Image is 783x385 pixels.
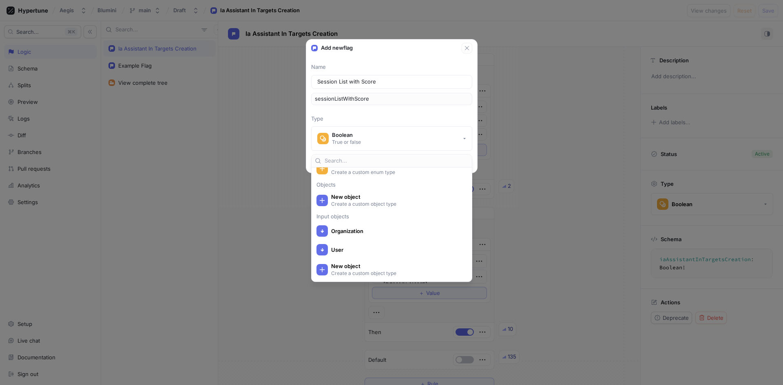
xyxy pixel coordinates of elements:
p: Create a custom enum type [331,169,462,176]
div: Input objects [313,214,470,219]
div: True or false [332,139,361,145]
button: BooleanTrue or false [311,126,472,151]
p: Name [311,63,472,71]
span: New object [331,194,463,200]
p: Add new flag [321,44,353,52]
span: New object [331,263,463,270]
p: Type [311,115,472,123]
div: Objects [313,182,470,187]
span: User [331,246,463,253]
p: Create a custom object type [331,200,462,207]
span: Organization [331,228,463,235]
input: Search... [325,157,469,165]
input: Enter a name for this flag [317,78,466,86]
p: Create a custom object type [331,270,462,277]
div: Boolean [332,132,361,139]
